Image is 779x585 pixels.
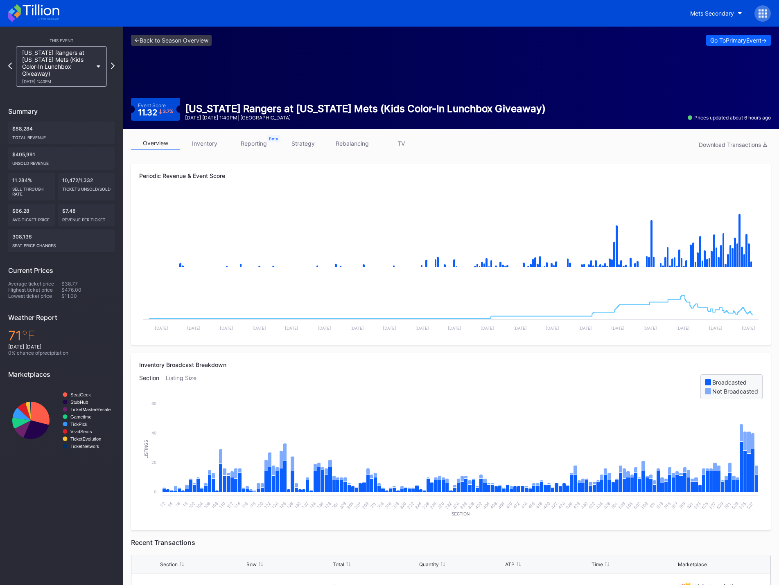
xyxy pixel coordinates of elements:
[278,501,287,510] text: 126
[8,204,55,226] div: $66.28
[617,501,626,510] text: 503
[723,501,732,510] text: 531
[580,501,588,510] text: 430
[174,501,181,508] text: 16
[350,326,364,331] text: [DATE]
[139,374,166,399] div: Section
[278,137,327,150] a: strategy
[572,501,581,510] text: 428
[391,501,400,510] text: 318
[610,501,619,510] text: 501
[139,193,763,275] svg: Chart title
[467,501,475,510] text: 338
[61,281,115,287] div: $38.77
[361,501,370,510] text: 309
[187,326,201,331] text: [DATE]
[684,6,748,21] button: Mets Secondary
[8,385,115,456] svg: Chart title
[611,326,625,331] text: [DATE]
[226,501,234,509] text: 112
[512,501,521,510] text: 412
[414,501,422,510] text: 324
[731,501,739,510] text: 533
[248,501,257,509] text: 118
[376,501,385,510] text: 314
[70,444,99,449] text: TicketNetwork
[8,229,115,252] div: 308,136
[663,501,672,510] text: 515
[429,501,438,510] text: 328
[346,501,355,510] text: 305
[139,172,763,179] div: Periodic Revenue & Event Score
[640,501,649,510] text: 509
[210,501,219,510] text: 108
[246,561,257,567] div: Row
[520,501,528,510] text: 414
[592,561,603,567] div: Time
[58,173,115,200] div: 10,472/1,332
[578,326,592,331] text: [DATE]
[603,501,611,510] text: 436
[185,115,546,121] div: [DATE] [DATE] 1:40PM | [GEOGRAPHIC_DATA]
[406,501,415,510] text: 322
[690,10,734,17] div: Mets Secondary
[286,501,294,510] text: 128
[8,107,115,115] div: Summary
[648,501,657,509] text: 511
[70,422,88,427] text: TickPick
[62,183,111,191] div: Tickets Unsold/Sold
[710,37,767,44] div: Go To Primary Event ->
[195,501,204,510] text: 104
[8,287,61,293] div: Highest ticket price
[712,379,747,386] div: Broadcasted
[383,326,396,331] text: [DATE]
[8,350,115,356] div: 0 % chance of precipitation
[695,139,771,150] button: Download Transactions
[708,501,717,510] text: 527
[459,501,467,510] text: 336
[489,501,498,510] text: 406
[8,147,115,170] div: $405,991
[452,501,460,510] text: 334
[220,326,233,331] text: [DATE]
[151,430,156,435] text: 40
[632,501,641,510] text: 507
[8,266,115,274] div: Current Prices
[218,501,226,509] text: 110
[241,501,249,509] text: 116
[676,326,690,331] text: [DATE]
[12,132,111,140] div: Total Revenue
[70,414,92,419] text: Gametime
[131,137,180,150] a: overview
[61,293,115,299] div: $11.00
[294,501,302,510] text: 130
[415,326,429,331] text: [DATE]
[625,501,634,510] text: 505
[131,35,212,46] a: <-Back to Season Overview
[474,501,483,510] text: 402
[535,501,543,510] text: 418
[8,313,115,322] div: Weather Report
[699,141,767,148] div: Download Transactions
[595,501,603,510] text: 434
[253,326,266,331] text: [DATE]
[738,501,747,510] text: 535
[327,137,377,150] a: rebalancing
[151,401,156,406] text: 60
[58,204,115,226] div: $7.48
[12,157,111,166] div: Unsold Revenue
[8,38,115,43] div: This Event
[22,79,93,84] div: [DATE] 1:40PM
[70,400,88,405] text: StubHub
[742,326,755,331] text: [DATE]
[497,501,506,510] text: 408
[688,115,771,121] div: Prices updated about 6 hours ago
[301,501,309,510] text: 132
[22,328,35,344] span: ℉
[377,137,426,150] a: TV
[12,240,111,248] div: seat price changes
[331,501,340,510] text: 301
[316,501,325,510] text: 136
[8,173,55,200] div: 11.284%
[421,501,430,510] text: 326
